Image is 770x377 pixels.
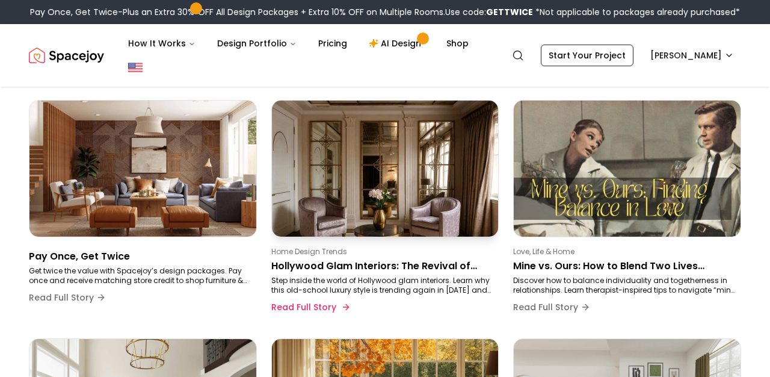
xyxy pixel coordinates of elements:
img: Pay Once, Get Twice [29,101,256,237]
p: Pay Once, Get Twice [29,249,252,264]
a: Pricing [309,31,357,55]
span: Use code: [445,6,533,18]
p: Love, Life & Home [513,247,736,257]
div: Pay Once, Get Twice-Plus an Extra 30% OFF All Design Packages + Extra 10% OFF on Multiple Rooms. [30,6,740,18]
nav: Main [119,31,478,55]
img: Hollywood Glam Interiors: The Revival of Old-School Luxury in 2025 [272,101,499,237]
p: Home Design Trends [271,247,494,257]
button: Design Portfolio [208,31,306,55]
button: Read Full Story [513,295,590,319]
a: Mine vs. Ours: How to Blend Two Lives Without Losing Yourself (and Without Losing Each Other)Love... [513,100,741,324]
img: Mine vs. Ours: How to Blend Two Lives Without Losing Yourself (and Without Losing Each Other) [514,101,741,237]
img: Spacejoy Logo [29,43,104,67]
span: *Not applicable to packages already purchased* [533,6,740,18]
button: Read Full Story [271,295,348,319]
nav: Global [29,24,741,87]
p: Get twice the value with Spacejoy’s design packages. Pay once and receive matching store credit t... [29,266,252,285]
img: United States [128,60,143,75]
button: How It Works [119,31,205,55]
a: Pay Once, Get TwicePay Once, Get TwiceGet twice the value with Spacejoy’s design packages. Pay on... [29,100,257,324]
p: Step inside the world of Hollywood glam interiors. Learn why this old-school luxury style is tren... [271,276,494,295]
p: Mine vs. Ours: How to Blend Two Lives Without Losing Yourself (and Without Losing Each Other) [513,259,736,273]
button: [PERSON_NAME] [643,45,741,66]
a: Start Your Project [541,45,633,66]
a: Shop [437,31,478,55]
b: GETTWICE [486,6,533,18]
a: Hollywood Glam Interiors: The Revival of Old-School Luxury in 2025Home Design TrendsHollywood Gla... [271,100,499,324]
button: Read Full Story [29,285,106,310]
p: Discover how to balance individuality and togetherness in relationships. Learn therapist-inspired... [513,276,736,295]
p: Hollywood Glam Interiors: The Revival of Old-School Luxury in [DATE] [271,259,494,273]
a: Spacejoy [29,43,104,67]
a: AI Design [359,31,434,55]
